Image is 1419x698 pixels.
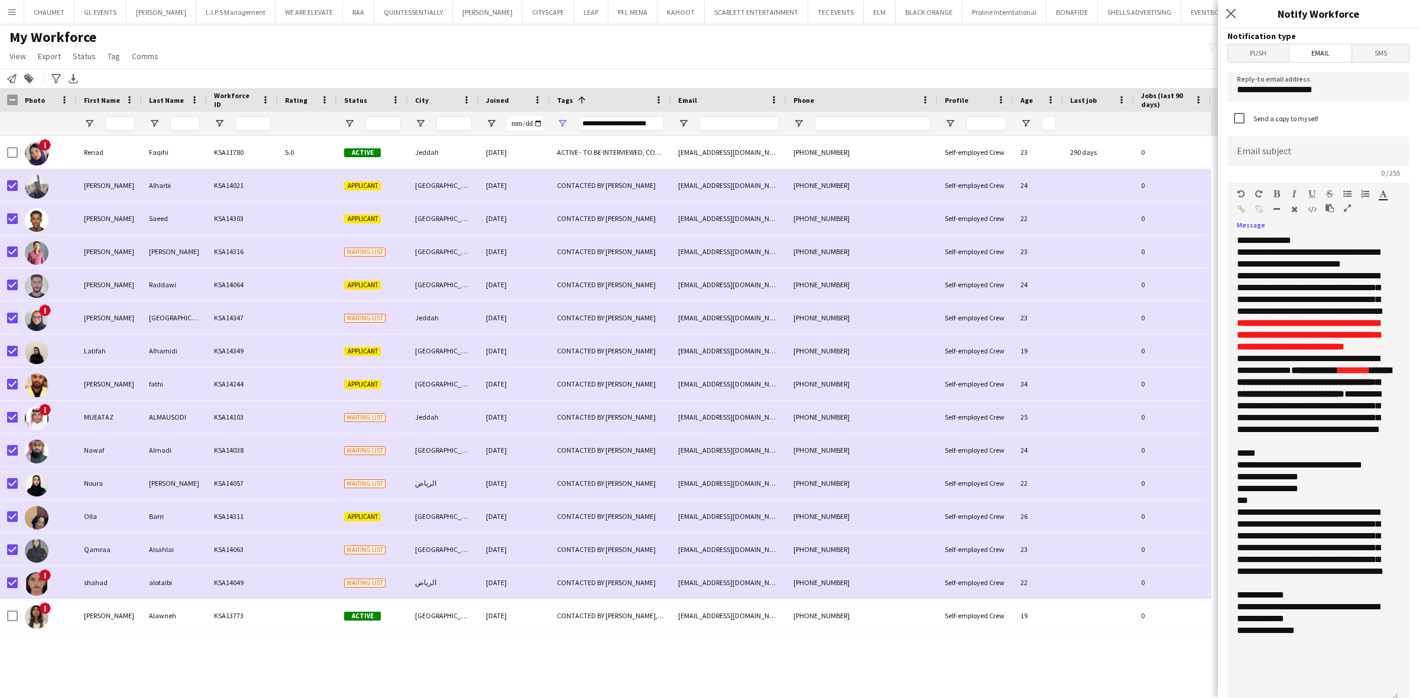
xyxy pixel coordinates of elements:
[408,136,479,168] div: Jeddah
[1251,114,1318,123] label: Send a copy to myself
[1141,91,1190,109] span: Jobs (last 90 days)
[5,72,19,86] app-action-btn: Notify workforce
[1134,533,1211,566] div: 0
[1272,189,1281,199] button: Bold
[344,446,385,455] span: Waiting list
[938,335,1013,367] div: Self-employed Crew
[671,599,786,632] div: [EMAIL_ADDRESS][DOMAIN_NAME]
[671,500,786,533] div: [EMAIL_ADDRESS][DOMAIN_NAME]
[207,500,278,533] div: KSA14311
[1013,136,1063,168] div: 23
[25,506,48,530] img: Olla Barri
[786,533,938,566] div: [PHONE_NUMBER]
[479,401,550,433] div: [DATE]
[1134,268,1211,301] div: 0
[77,169,142,202] div: [PERSON_NAME]
[408,268,479,301] div: [GEOGRAPHIC_DATA]
[1308,189,1316,199] button: Underline
[479,467,550,499] div: [DATE]
[1134,500,1211,533] div: 0
[365,116,401,131] input: Status Filter Input
[142,136,207,168] div: Faqihi
[786,268,938,301] div: [PHONE_NUMBER]
[671,566,786,599] div: [EMAIL_ADDRESS][DOMAIN_NAME]
[550,566,671,599] div: CONTACTED BY [PERSON_NAME]
[132,51,158,61] span: Comms
[1218,6,1419,21] h3: Notify Workforce
[207,268,278,301] div: KSA14064
[786,599,938,632] div: [PHONE_NUMBER]
[73,51,96,61] span: Status
[207,169,278,202] div: KSA14021
[415,118,426,129] button: Open Filter Menu
[550,599,671,632] div: CONTACTED BY [PERSON_NAME], ENGLISH ++, [PERSON_NAME] PROFILE, Potential Freelancer Training, Pot...
[142,268,207,301] div: Raddawi
[9,28,96,46] span: My Workforce
[705,1,808,24] button: SCARLETT ENTERTAINMENT
[550,335,671,367] div: CONTACTED BY [PERSON_NAME]
[574,1,608,24] button: LEAP
[207,599,278,632] div: KSA13773
[1013,169,1063,202] div: 24
[25,307,48,331] img: Jana Jambi
[142,500,207,533] div: Barri
[1013,566,1063,599] div: 22
[786,136,938,168] div: [PHONE_NUMBER]
[1181,1,1233,24] button: EVENTBOX
[344,281,381,290] span: Applicant
[550,467,671,499] div: CONTACTED BY [PERSON_NAME]
[1272,204,1281,214] button: Horizontal Line
[938,566,1013,599] div: Self-employed Crew
[39,404,51,415] span: !
[945,118,955,129] button: Open Filter Menu
[142,169,207,202] div: Alharbi
[786,202,938,235] div: [PHONE_NUMBER]
[39,602,51,614] span: !
[196,1,276,24] button: L.I.P.S Management
[39,569,51,581] span: !
[25,340,48,364] img: Latifah Alhamidi
[25,96,45,105] span: Photo
[938,434,1013,466] div: Self-employed Crew
[786,401,938,433] div: [PHONE_NUMBER]
[1020,96,1033,105] span: Age
[966,116,1006,131] input: Profile Filter Input
[103,48,125,64] a: Tag
[77,301,142,334] div: [PERSON_NAME]
[84,96,120,105] span: First Name
[1134,235,1211,268] div: 0
[39,139,51,151] span: !
[1134,335,1211,367] div: 0
[479,136,550,168] div: [DATE]
[77,235,142,268] div: [PERSON_NAME]
[793,118,804,129] button: Open Filter Menu
[408,235,479,268] div: [GEOGRAPHIC_DATA]
[1134,202,1211,235] div: 0
[550,235,671,268] div: CONTACTED BY [PERSON_NAME]
[25,473,48,496] img: Noura Mohammad
[1134,136,1211,168] div: 0
[344,314,385,323] span: Waiting list
[77,434,142,466] div: Nawaf
[1228,44,1289,62] span: Push
[550,434,671,466] div: CONTACTED BY [PERSON_NAME]
[671,268,786,301] div: [EMAIL_ADDRESS][DOMAIN_NAME]
[436,116,472,131] input: City Filter Input
[678,96,697,105] span: Email
[344,413,385,422] span: Waiting list
[142,401,207,433] div: ALMAUSODI
[49,72,63,86] app-action-btn: Advanced filters
[214,91,257,109] span: Workforce ID
[25,241,48,265] img: Ashfaq Mohammad Mahboob
[33,48,66,64] a: Export
[149,118,160,129] button: Open Filter Menu
[276,1,343,24] button: WE ARE ELEVATE
[77,335,142,367] div: Latifah
[22,72,36,86] app-action-btn: Add to tag
[1098,1,1181,24] button: SHELLS ADVERTISING
[963,1,1047,24] button: Proline Interntational
[142,566,207,599] div: alotaibi
[24,1,74,24] button: CHAUMET
[74,1,127,24] button: GL EVENTS
[786,235,938,268] div: [PHONE_NUMBER]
